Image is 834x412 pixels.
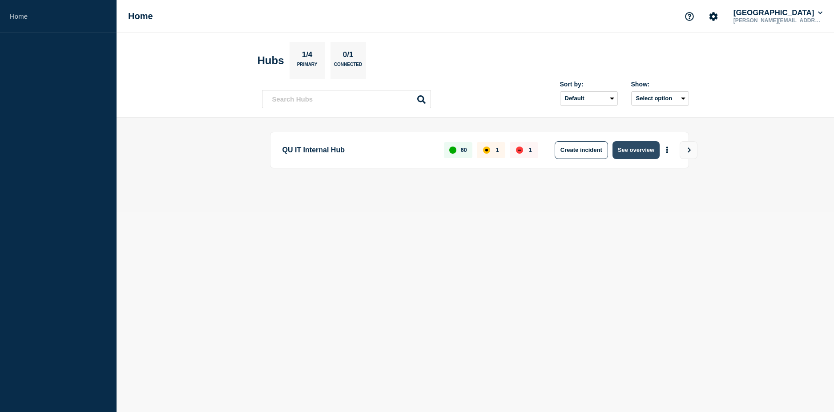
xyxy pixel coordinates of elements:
p: 1/4 [298,50,316,62]
button: More actions [661,142,673,158]
p: QU IT Internal Hub [282,141,434,159]
button: Account settings [704,7,723,26]
div: Show: [631,81,689,88]
button: View [680,141,697,159]
div: up [449,147,456,154]
select: Sort by [560,91,618,106]
button: [GEOGRAPHIC_DATA] [732,8,824,17]
p: 1 [496,147,499,153]
p: 60 [460,147,467,153]
div: affected [483,147,490,154]
h2: Hubs [258,54,284,67]
button: Support [680,7,699,26]
button: Create incident [555,141,608,159]
div: Sort by: [560,81,618,88]
p: Primary [297,62,318,71]
p: Connected [334,62,362,71]
p: 1 [529,147,532,153]
input: Search Hubs [262,90,431,108]
button: See overview [612,141,660,159]
button: Select option [631,91,689,106]
div: down [516,147,523,154]
h1: Home [128,11,153,21]
p: [PERSON_NAME][EMAIL_ADDRESS][PERSON_NAME][DOMAIN_NAME] [732,17,824,24]
p: 0/1 [339,50,357,62]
